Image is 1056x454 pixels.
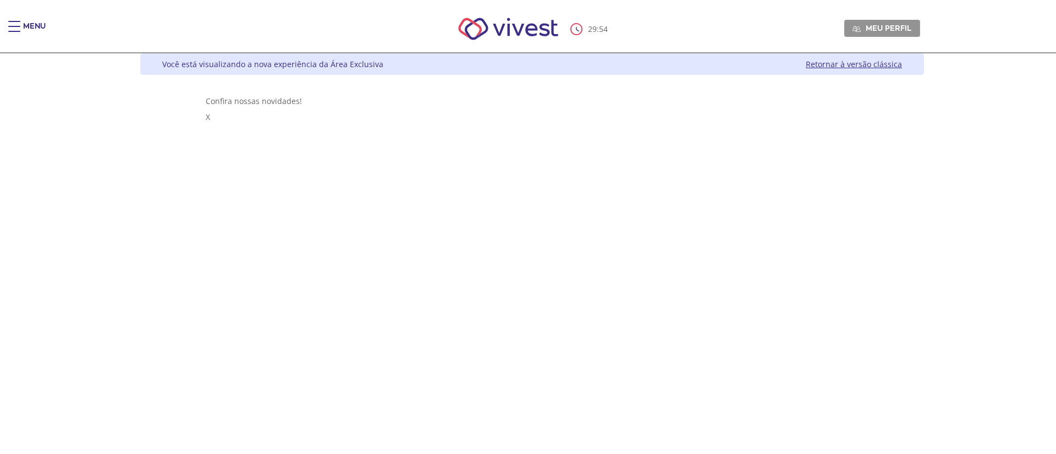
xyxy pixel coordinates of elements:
div: Menu [23,21,46,43]
div: : [570,23,610,35]
div: Vivest [132,53,924,454]
span: 54 [599,24,608,34]
a: Retornar à versão clássica [806,59,902,69]
img: Vivest [446,6,571,52]
span: X [206,112,210,122]
div: Você está visualizando a nova experiência da Área Exclusiva [162,59,383,69]
span: Meu perfil [866,23,911,33]
span: 29 [588,24,597,34]
img: Meu perfil [853,25,861,33]
div: Confira nossas novidades! [206,96,859,106]
a: Meu perfil [844,20,920,36]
